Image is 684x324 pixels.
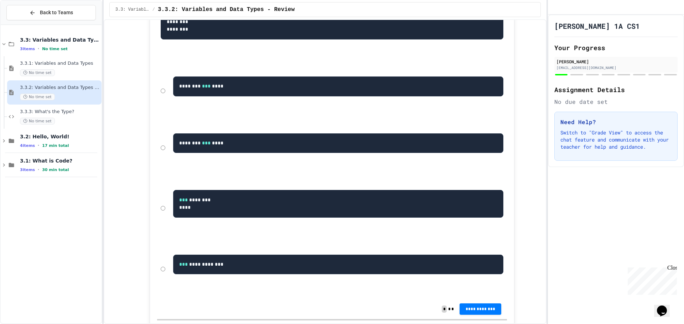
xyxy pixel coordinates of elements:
[554,43,678,53] h2: Your Progress
[42,143,69,148] span: 17 min total
[3,3,49,45] div: Chat with us now!Close
[20,118,55,124] span: No time set
[42,47,68,51] span: No time set
[40,9,73,16] span: Back to Teams
[38,167,39,172] span: •
[554,97,678,106] div: No due date set
[554,85,678,95] h2: Assignment Details
[556,58,675,65] div: [PERSON_NAME]
[6,5,96,20] button: Back to Teams
[42,168,69,172] span: 30 min total
[554,21,640,31] h1: [PERSON_NAME] 1A CS1
[20,69,55,76] span: No time set
[560,129,672,150] p: Switch to "Grade View" to access the chat feature and communicate with your teacher for help and ...
[20,133,100,140] span: 3.2: Hello, World!
[654,296,677,317] iframe: chat widget
[152,7,155,12] span: /
[38,143,39,148] span: •
[20,109,100,115] span: 3.3.3: What's the Type?
[38,46,39,52] span: •
[20,143,35,148] span: 4 items
[158,5,295,14] span: 3.3.2: Variables and Data Types - Review
[556,65,675,70] div: [EMAIL_ADDRESS][DOMAIN_NAME]
[20,60,100,67] span: 3.3.1: Variables and Data Types
[20,47,35,51] span: 3 items
[20,158,100,164] span: 3.1: What is Code?
[20,94,55,100] span: No time set
[560,118,672,126] h3: Need Help?
[20,37,100,43] span: 3.3: Variables and Data Types
[20,168,35,172] span: 3 items
[625,265,677,295] iframe: chat widget
[20,85,100,91] span: 3.3.2: Variables and Data Types - Review
[115,7,150,12] span: 3.3: Variables and Data Types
